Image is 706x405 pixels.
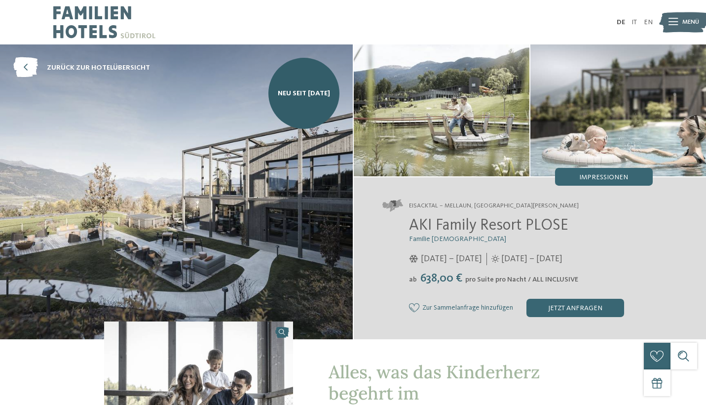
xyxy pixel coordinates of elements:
a: zurück zur Hotelübersicht [13,58,150,78]
span: [DATE] – [DATE] [421,253,482,265]
a: DE [617,19,625,26]
span: Eisacktal – Mellaun, [GEOGRAPHIC_DATA][PERSON_NAME] [409,202,579,210]
img: AKI: Alles, was das Kinderherz begehrt [354,44,529,176]
span: zurück zur Hotelübersicht [47,63,150,73]
span: 638,00 € [418,273,464,284]
span: pro Suite pro Nacht / ALL INCLUSIVE [465,276,578,283]
i: Öffnungszeiten im Sommer [491,255,499,263]
span: Familie [DEMOGRAPHIC_DATA] [409,236,506,243]
div: jetzt anfragen [526,299,624,317]
a: IT [632,19,637,26]
a: EN [644,19,653,26]
img: AKI: Alles, was das Kinderherz begehrt [530,44,706,176]
span: ab [409,276,417,283]
span: NEU seit [DATE] [278,88,330,98]
span: AKI Family Resort PLOSE [409,218,568,234]
span: Menü [682,18,699,27]
span: Zur Sammelanfrage hinzufügen [422,304,513,312]
span: [DATE] – [DATE] [501,253,562,265]
i: Öffnungszeiten im Winter [409,255,418,263]
span: Impressionen [579,174,628,181]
